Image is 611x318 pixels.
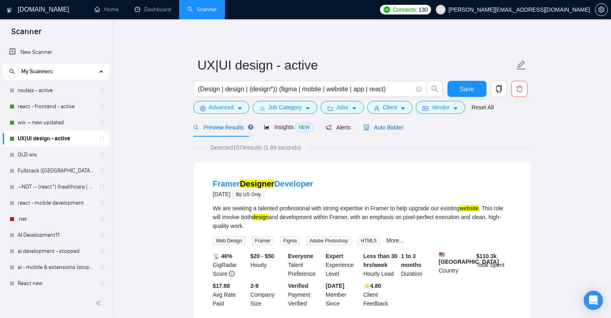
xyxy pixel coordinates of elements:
[491,85,507,92] span: copy
[193,124,251,131] span: Preview Results
[249,281,286,308] div: Company Size
[6,69,18,74] span: search
[324,252,362,278] div: Experience Level
[364,125,369,130] span: robot
[326,283,344,289] b: [DATE]
[460,205,478,211] mark: website
[18,98,94,115] a: react - frontend - active
[211,252,249,278] div: GigRadar Score
[427,81,443,97] button: search
[264,124,313,130] span: Insights
[476,253,497,259] b: $ 110.3k
[472,103,494,112] a: Reset All
[305,105,311,111] span: caret-down
[18,115,94,131] a: wix -- new updated
[286,252,324,278] div: Talent Preference
[280,236,300,245] span: Figma
[5,26,48,43] span: Scanner
[3,44,109,60] li: New Scanner
[419,5,427,14] span: 130
[288,283,309,289] b: Verified
[229,271,235,277] span: info-circle
[247,123,254,131] div: Tooltip anchor
[438,7,443,12] span: user
[252,214,269,220] mark: design
[364,253,398,268] b: Less than 30 hrs/week
[374,105,380,111] span: user
[18,82,94,98] a: nodejs - active
[326,253,343,259] b: Expert
[18,195,94,211] a: react - mobile development
[187,6,217,13] a: searchScanner
[399,252,437,278] div: Duration
[193,125,199,130] span: search
[18,275,94,291] a: React new
[99,168,105,174] span: holder
[213,189,313,199] div: [DATE]
[18,179,94,195] a: --NOT -- (react*) (healthcare | "health care" | telemedicine)
[252,236,274,245] span: Framer
[324,281,362,308] div: Member Since
[9,44,103,60] a: New Scanner
[321,101,364,114] button: folderJobscaret-down
[336,103,348,112] span: Jobs
[99,248,105,254] span: holder
[213,236,245,245] span: Web Design
[362,252,400,278] div: Hourly Load
[250,253,274,259] b: $20 - $50
[200,105,206,111] span: setting
[7,4,12,16] img: logo
[260,105,265,111] span: bars
[18,147,94,163] a: OLD wix
[286,281,324,308] div: Payment Verified
[18,243,94,259] a: ai development - stopped
[96,299,104,307] span: double-left
[6,65,18,78] button: search
[512,85,527,92] span: delete
[198,55,514,75] input: Scanner name...
[595,6,607,13] span: setting
[491,81,507,97] button: copy
[416,86,421,92] span: info-circle
[249,252,286,278] div: Hourly
[213,283,230,289] b: $17.88
[295,123,313,132] span: NEW
[364,283,381,289] b: ⭐️ 4.80
[193,101,249,114] button: settingAdvancedcaret-down
[18,131,94,147] a: UX|UI design - active
[213,253,233,259] b: 📡 46%
[384,6,390,13] img: upwork-logo.png
[427,85,442,92] span: search
[211,281,249,308] div: Avg Rate Paid
[99,200,105,206] span: holder
[250,283,258,289] b: 2-9
[453,105,458,111] span: caret-down
[94,6,119,13] a: homeHome
[351,105,357,111] span: caret-down
[18,259,94,275] a: ai - mobile & extensions (stopped)
[213,179,313,188] a: FramerDesignerDeveloper
[416,101,465,114] button: idcardVendorcaret-down
[423,105,428,111] span: idcard
[437,252,475,278] div: Country
[367,101,413,114] button: userClientcaret-down
[393,5,417,14] span: Connects:
[99,152,105,158] span: holder
[237,105,243,111] span: caret-down
[327,105,333,111] span: folder
[213,204,511,230] div: We are seeking a talented professional with strong expertise in Framer to help upgrade our existi...
[99,87,105,94] span: holder
[439,252,445,257] img: 🇺🇸
[268,103,302,112] span: Job Category
[18,227,94,243] a: AI Development11
[99,232,105,238] span: holder
[383,103,397,112] span: Client
[431,103,449,112] span: Vendor
[362,281,400,308] div: Client Feedback
[240,179,274,188] mark: Designer
[400,105,406,111] span: caret-down
[511,81,527,97] button: delete
[364,124,403,131] span: Auto Bidder
[233,190,264,199] span: 🇺🇸 US Only
[448,81,486,97] button: Save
